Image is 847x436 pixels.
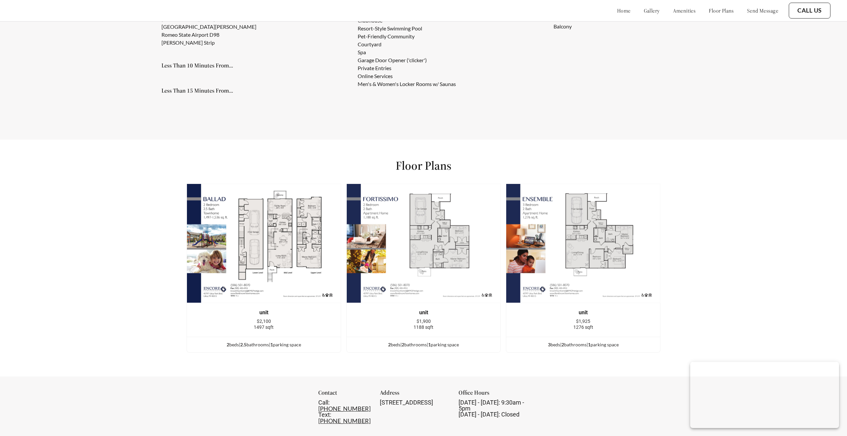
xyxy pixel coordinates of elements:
[414,325,433,330] span: 1188 sqft
[187,184,341,303] img: example
[709,7,734,14] a: floor plans
[506,184,660,303] img: example
[576,319,590,324] span: $1,925
[358,64,456,72] li: Private Entries
[417,319,431,324] span: $1,900
[358,32,456,40] li: Pet-Friendly Community
[548,342,551,347] span: 3
[257,319,271,324] span: $2,100
[161,31,256,39] li: Romeo State Airport D98
[506,341,660,348] div: bed s | bathroom s | parking space
[227,342,229,347] span: 2
[428,342,431,347] span: 1
[161,23,256,31] li: [GEOGRAPHIC_DATA][PERSON_NAME]
[358,24,456,32] li: Resort-Style Swimming Pool
[318,390,371,400] div: Contact
[673,7,696,14] a: amenities
[459,390,529,400] div: Office Hours
[161,39,256,47] li: [PERSON_NAME] Strip
[358,56,456,64] li: Garage Door Opener ('clicker')
[380,390,450,400] div: Address
[459,411,519,418] span: [DATE] - [DATE]: Closed
[161,88,233,94] h5: Less Than 15 Minutes From...
[358,48,456,56] li: Spa
[459,400,529,417] div: [DATE] - [DATE]: 9:30am - 5pm
[161,63,233,68] h5: Less Than 10 Minutes From...
[318,405,371,412] a: [PHONE_NUMBER]
[318,399,330,406] span: Call:
[561,342,564,347] span: 2
[318,417,371,424] a: [PHONE_NUMBER]
[789,3,830,19] button: Call Us
[358,72,456,80] li: Online Services
[357,310,491,316] div: unit
[346,184,501,303] img: example
[270,342,273,347] span: 1
[358,40,456,48] li: Courtyard
[396,158,451,173] h1: Floor Plans
[617,7,631,14] a: home
[644,7,660,14] a: gallery
[588,342,591,347] span: 1
[358,80,456,88] li: Men's & Women's Locker Rooms w/ Saunas
[388,342,391,347] span: 2
[254,325,274,330] span: 1497 sqft
[318,411,331,418] span: Text:
[197,310,331,316] div: unit
[797,7,822,14] a: Call Us
[380,400,450,406] div: [STREET_ADDRESS]
[516,310,650,316] div: unit
[573,325,593,330] span: 1276 sqft
[554,22,594,30] li: Balcony
[747,7,778,14] a: send message
[187,341,341,348] div: bed s | bathroom s | parking space
[240,342,246,347] span: 2.5
[402,342,404,347] span: 2
[347,341,501,348] div: bed s | bathroom s | parking space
